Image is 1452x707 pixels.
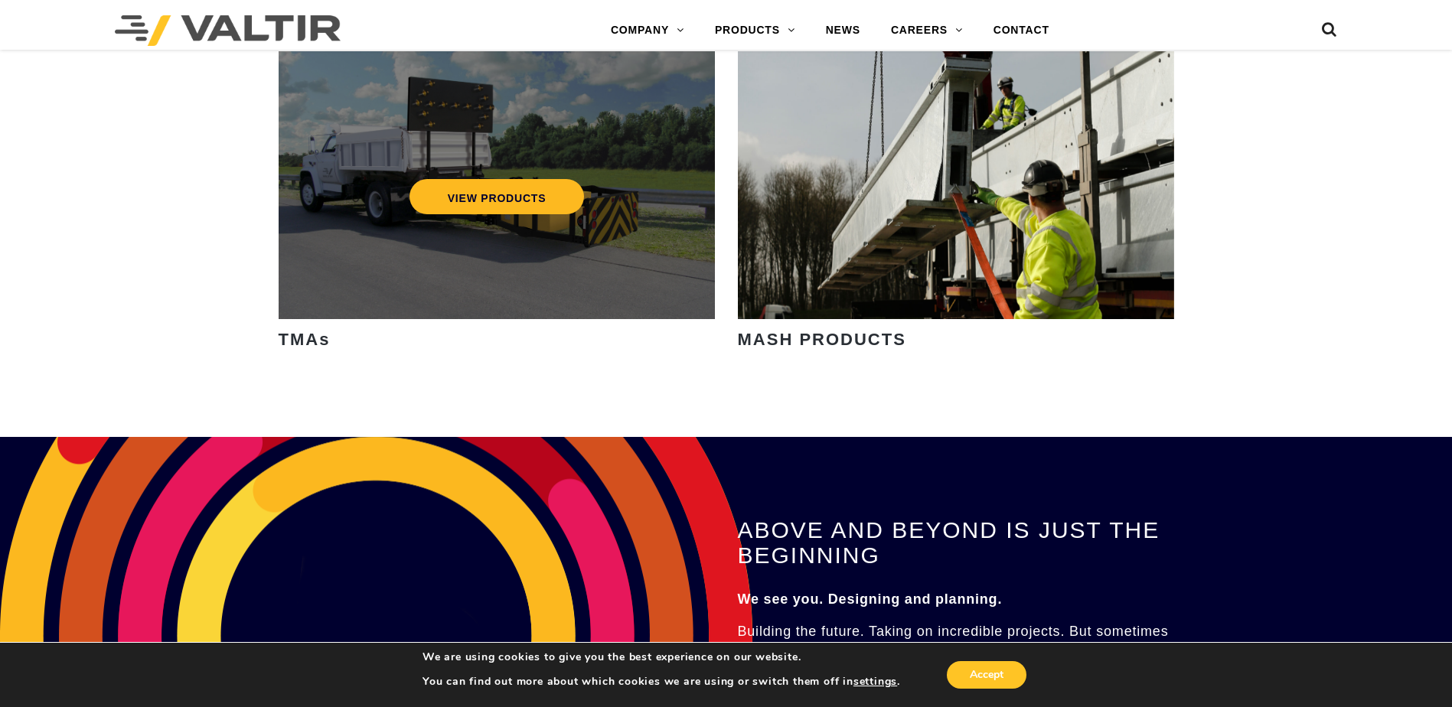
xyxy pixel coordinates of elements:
[423,650,900,664] p: We are using cookies to give you the best experience on our website.
[876,15,978,46] a: CAREERS
[279,330,331,349] strong: TMAs
[978,15,1065,46] a: CONTACT
[853,675,897,689] button: settings
[423,675,900,689] p: You can find out more about which cookies we are using or switch them off in .
[947,661,1026,689] button: Accept
[811,15,876,46] a: NEWS
[115,15,341,46] img: Valtir
[700,15,811,46] a: PRODUCTS
[409,179,584,214] a: VIEW PRODUCTS
[595,15,700,46] a: COMPANY
[738,591,1003,607] strong: We see you. Designing and planning.
[738,517,1199,568] h2: ABOVE AND BEYOND IS JUST THE BEGINNING
[738,330,906,349] strong: MASH PRODUCTS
